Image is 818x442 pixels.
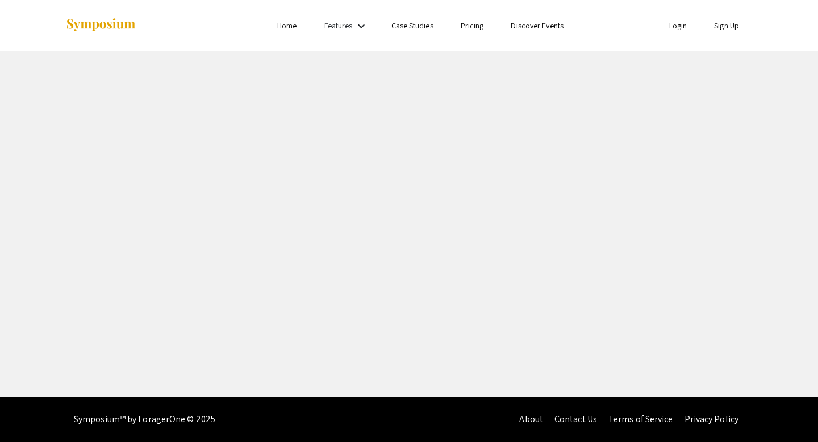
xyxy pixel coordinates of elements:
[554,413,597,425] a: Contact Us
[714,20,739,31] a: Sign Up
[511,20,564,31] a: Discover Events
[685,413,738,425] a: Privacy Policy
[608,413,673,425] a: Terms of Service
[391,20,433,31] a: Case Studies
[277,20,297,31] a: Home
[324,20,353,31] a: Features
[65,18,136,33] img: Symposium by ForagerOne
[519,413,543,425] a: About
[354,19,368,33] mat-icon: Expand Features list
[461,20,484,31] a: Pricing
[74,397,215,442] div: Symposium™ by ForagerOne © 2025
[669,20,687,31] a: Login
